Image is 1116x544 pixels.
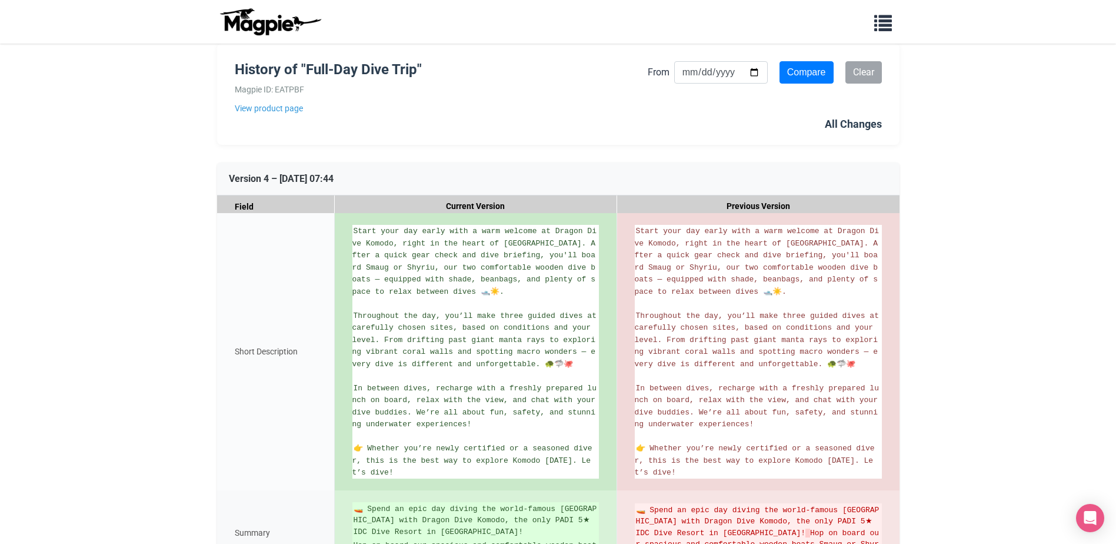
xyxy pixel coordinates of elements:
[335,195,617,217] div: Current Version
[217,162,900,196] div: Version 4 – [DATE] 07:44
[1076,504,1104,532] div: Open Intercom Messenger
[648,65,669,80] label: From
[217,8,323,36] img: logo-ab69f6fb50320c5b225c76a69d11143b.png
[352,227,597,296] span: Start your day early with a warm welcome at Dragon Dive Komodo, right in the heart of [GEOGRAPHIC...
[235,102,648,115] a: View product page
[352,311,601,369] span: Throughout the day, you’ll make three guided dives at carefully chosen sites, based on conditions...
[217,213,335,490] div: Short Description
[617,195,900,217] div: Previous Version
[352,444,592,477] span: 👉 Whether you’re newly certified or a seasoned diver, this is the best way to explore Komodo [DAT...
[779,61,834,84] input: Compare
[235,61,648,78] h1: History of "Full-Day Dive Trip"
[352,384,600,429] span: In between dives, recharge with a freshly prepared lunch on board, relax with the view, and chat ...
[635,311,884,369] span: Throughout the day, you’ll make three guided dives at carefully chosen sites, based on conditions...
[235,83,648,96] div: Magpie ID: EATPBF
[217,195,335,217] div: Field
[635,444,875,477] span: 👉 Whether you’re newly certified or a seasoned diver, this is the best way to explore Komodo [DAT...
[635,384,882,429] span: In between dives, recharge with a freshly prepared lunch on board, relax with the view, and chat ...
[635,227,879,296] span: Start your day early with a warm welcome at Dragon Dive Komodo, right in the heart of [GEOGRAPHIC...
[825,116,882,133] div: All Changes
[354,503,598,538] ins: 🚤 Spend an epic day diving the world-famous [GEOGRAPHIC_DATA] with Dragon Dive Komodo, the only P...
